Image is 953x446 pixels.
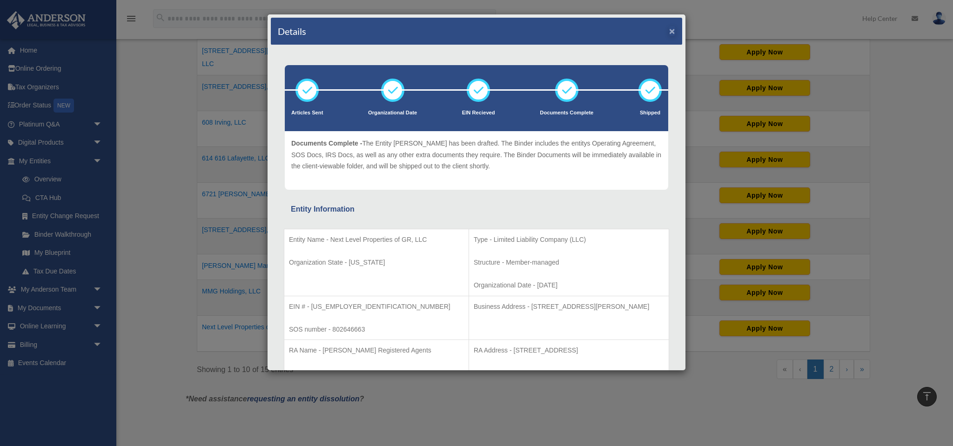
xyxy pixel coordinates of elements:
[638,108,662,118] p: Shipped
[669,26,675,36] button: ×
[368,108,417,118] p: Organizational Date
[289,301,464,313] p: EIN # - [US_EMPLOYER_IDENTIFICATION_NUMBER]
[291,108,323,118] p: Articles Sent
[289,345,464,356] p: RA Name - [PERSON_NAME] Registered Agents
[540,108,593,118] p: Documents Complete
[474,257,664,268] p: Structure - Member-managed
[289,324,464,335] p: SOS number - 802646663
[291,203,662,216] div: Entity Information
[474,280,664,291] p: Organizational Date - [DATE]
[462,108,495,118] p: EIN Recieved
[289,234,464,246] p: Entity Name - Next Level Properties of GR, LLC
[289,257,464,268] p: Organization State - [US_STATE]
[289,367,464,379] p: Tax Matter Representative - C - Corporation
[474,345,664,356] p: RA Address - [STREET_ADDRESS]
[291,138,662,172] p: The Entity [PERSON_NAME] has been drafted. The Binder includes the entitys Operating Agreement, S...
[474,234,664,246] p: Type - Limited Liability Company (LLC)
[278,25,306,38] h4: Details
[291,140,362,147] span: Documents Complete -
[474,301,664,313] p: Business Address - [STREET_ADDRESS][PERSON_NAME]
[474,367,664,379] p: Nominee Info - false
